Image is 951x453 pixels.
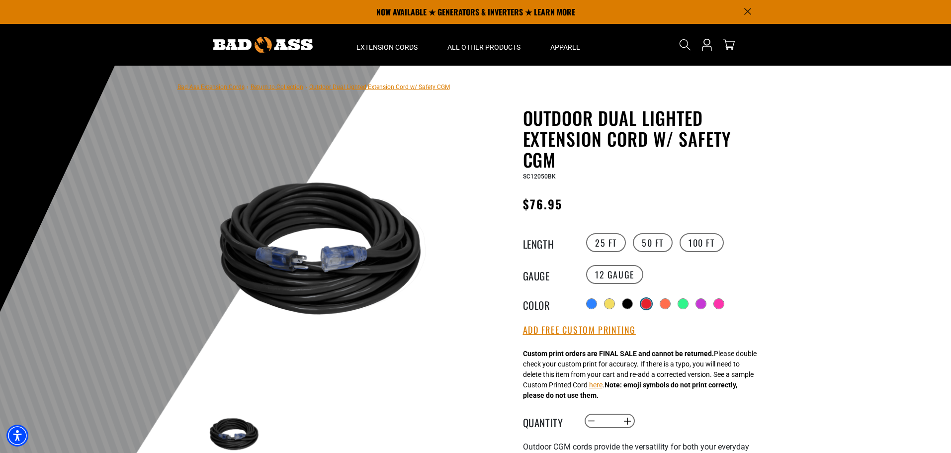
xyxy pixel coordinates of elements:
[207,133,446,372] img: Black
[550,43,580,52] span: Apparel
[305,84,307,91] span: ›
[177,81,450,92] nav: breadcrumbs
[523,325,636,336] button: Add Free Custom Printing
[523,236,573,249] legend: Length
[721,39,737,51] a: cart
[523,415,573,428] label: Quantity
[6,425,28,447] div: Accessibility Menu
[699,24,715,66] a: Open this option
[251,84,303,91] a: Return to Collection
[523,173,556,180] span: SC12050BK
[523,381,737,399] strong: Note: emoji symbols do not print correctly, please do not use them.
[432,24,535,66] summary: All Other Products
[677,37,693,53] summary: Search
[523,350,714,358] strong: Custom print orders are FINAL SALE and cannot be returned.
[447,43,520,52] span: All Other Products
[680,233,724,252] label: 100 FT
[523,297,573,310] legend: Color
[586,265,643,284] label: 12 Gauge
[523,195,562,213] span: $76.95
[213,37,313,53] img: Bad Ass Extension Cords
[523,268,573,281] legend: Gauge
[535,24,595,66] summary: Apparel
[633,233,673,252] label: 50 FT
[586,233,626,252] label: 25 FT
[309,84,450,91] span: Outdoor Dual Lighted Extension Cord w/ Safety CGM
[589,380,603,390] button: here
[177,84,245,91] a: Bad Ass Extension Cords
[247,84,249,91] span: ›
[523,107,767,170] h1: Outdoor Dual Lighted Extension Cord w/ Safety CGM
[356,43,418,52] span: Extension Cords
[342,24,432,66] summary: Extension Cords
[523,349,757,401] div: Please double check your custom print for accuracy. If there is a typo, you will need to delete t...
